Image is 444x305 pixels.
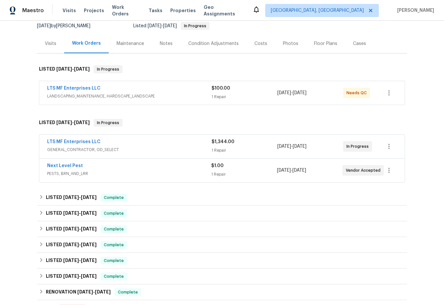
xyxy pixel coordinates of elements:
[293,91,306,95] span: [DATE]
[277,168,291,173] span: [DATE]
[46,241,97,249] h6: LISTED
[37,253,407,269] div: LISTED [DATE]-[DATE]Complete
[212,147,277,154] div: 1 Repair
[346,90,369,96] span: Needs QC
[133,24,210,28] span: Listed
[47,146,212,153] span: GENERAL_CONTRACTOR, OD_SELECT
[63,274,97,278] span: -
[46,194,97,202] h6: LISTED
[22,7,44,14] span: Maestro
[101,273,126,280] span: Complete
[47,170,211,177] span: PESTS, BRN_AND_LRR
[277,91,291,95] span: [DATE]
[277,144,291,149] span: [DATE]
[353,40,366,47] div: Cases
[81,258,97,263] span: [DATE]
[117,40,144,47] div: Maintenance
[188,40,239,47] div: Condition Adjustments
[77,290,111,294] span: -
[37,269,407,284] div: LISTED [DATE]-[DATE]Complete
[212,86,230,91] span: $100.00
[45,40,56,47] div: Visits
[47,93,212,99] span: LANDSCAPING_MAINTENANCE, HARDSCAPE_LANDSCAPE
[277,143,306,150] span: -
[101,226,126,232] span: Complete
[81,195,97,200] span: [DATE]
[63,195,97,200] span: -
[148,24,161,28] span: [DATE]
[63,227,79,231] span: [DATE]
[74,120,90,125] span: [DATE]
[56,120,72,125] span: [DATE]
[95,290,111,294] span: [DATE]
[56,120,90,125] span: -
[63,195,79,200] span: [DATE]
[163,24,177,28] span: [DATE]
[63,211,97,215] span: -
[37,284,407,300] div: RENOVATION [DATE]-[DATE]Complete
[204,4,245,17] span: Geo Assignments
[63,274,79,278] span: [DATE]
[63,7,76,14] span: Visits
[46,209,97,217] h6: LISTED
[346,143,371,150] span: In Progress
[101,257,126,264] span: Complete
[283,40,298,47] div: Photos
[46,272,97,280] h6: LISTED
[160,40,173,47] div: Notes
[37,22,98,30] div: by [PERSON_NAME]
[81,211,97,215] span: [DATE]
[170,7,196,14] span: Properties
[74,67,90,71] span: [DATE]
[212,140,234,144] span: $1,344.00
[94,120,122,126] span: In Progress
[47,140,101,144] a: LTS MF Enterprises LLC
[37,237,407,253] div: LISTED [DATE]-[DATE]Complete
[271,7,364,14] span: [GEOGRAPHIC_DATA], [GEOGRAPHIC_DATA]
[277,90,306,96] span: -
[81,274,97,278] span: [DATE]
[211,163,224,168] span: $1.00
[72,40,101,47] div: Work Orders
[63,211,79,215] span: [DATE]
[37,190,407,206] div: LISTED [DATE]-[DATE]Complete
[81,242,97,247] span: [DATE]
[181,24,209,28] span: In Progress
[39,119,90,127] h6: LISTED
[101,210,126,217] span: Complete
[47,86,101,91] a: LTS MF Enterprises LLC
[37,112,407,133] div: LISTED [DATE]-[DATE]In Progress
[115,289,140,295] span: Complete
[81,227,97,231] span: [DATE]
[149,8,162,13] span: Tasks
[46,225,97,233] h6: LISTED
[47,163,83,168] a: Next Level Pest
[94,66,122,73] span: In Progress
[254,40,267,47] div: Costs
[277,167,306,174] span: -
[56,67,90,71] span: -
[314,40,337,47] div: Floor Plans
[77,290,93,294] span: [DATE]
[292,168,306,173] span: [DATE]
[37,206,407,221] div: LISTED [DATE]-[DATE]Complete
[63,242,97,247] span: -
[211,171,277,178] div: 1 Repair
[63,258,97,263] span: -
[56,67,72,71] span: [DATE]
[212,94,277,100] div: 1 Repair
[46,288,111,296] h6: RENOVATION
[63,242,79,247] span: [DATE]
[63,258,79,263] span: [DATE]
[39,65,90,73] h6: LISTED
[101,242,126,248] span: Complete
[63,227,97,231] span: -
[101,194,126,201] span: Complete
[37,59,407,80] div: LISTED [DATE]-[DATE]In Progress
[346,167,383,174] span: Vendor Accepted
[293,144,306,149] span: [DATE]
[37,221,407,237] div: LISTED [DATE]-[DATE]Complete
[46,257,97,265] h6: LISTED
[112,4,141,17] span: Work Orders
[37,24,51,28] span: [DATE]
